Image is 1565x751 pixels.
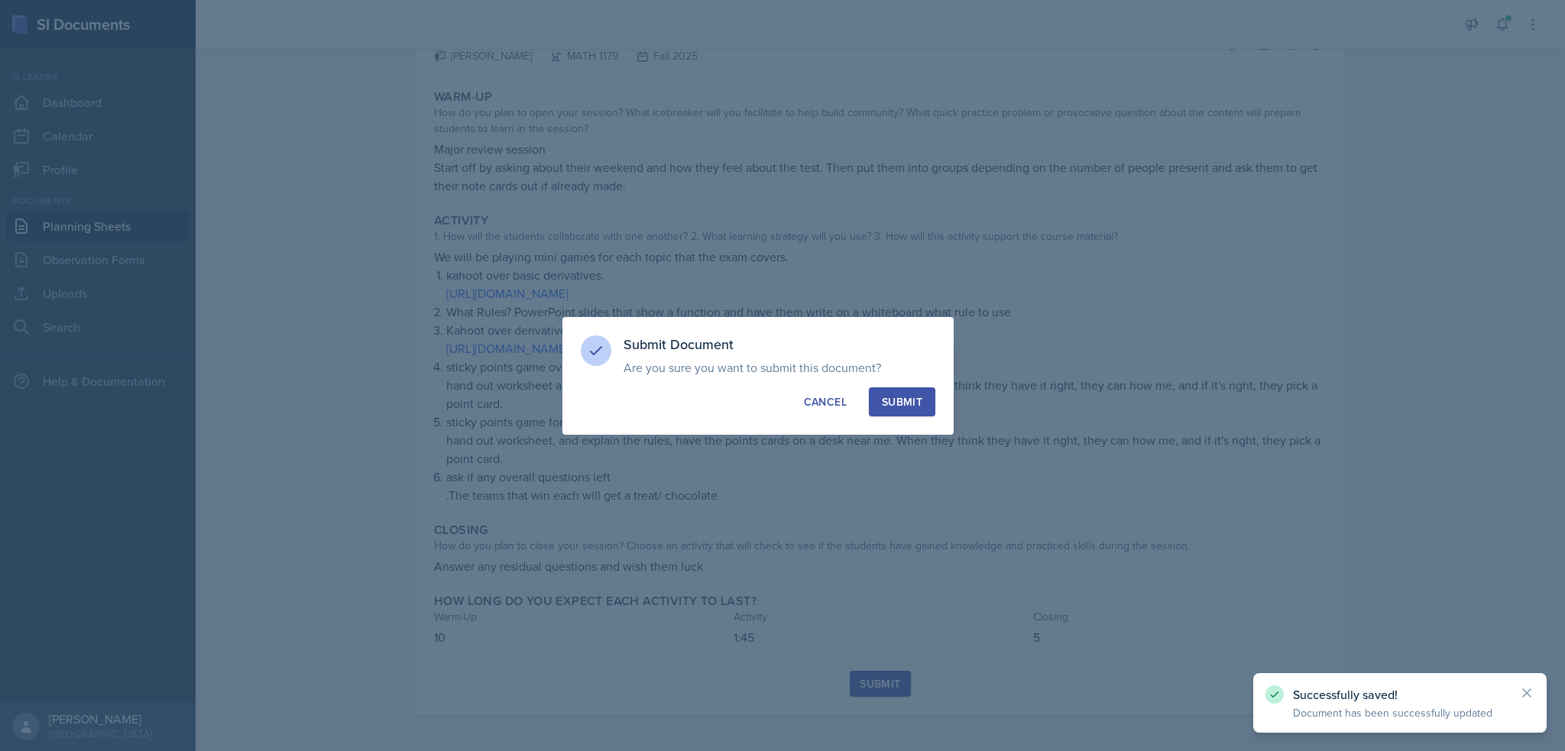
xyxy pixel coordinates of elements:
p: Successfully saved! [1293,687,1507,702]
div: Submit [882,394,922,409]
div: Cancel [804,394,847,409]
button: Cancel [791,387,860,416]
button: Submit [869,387,935,416]
h3: Submit Document [624,335,935,354]
p: Document has been successfully updated [1293,705,1507,720]
p: Are you sure you want to submit this document? [624,360,935,375]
